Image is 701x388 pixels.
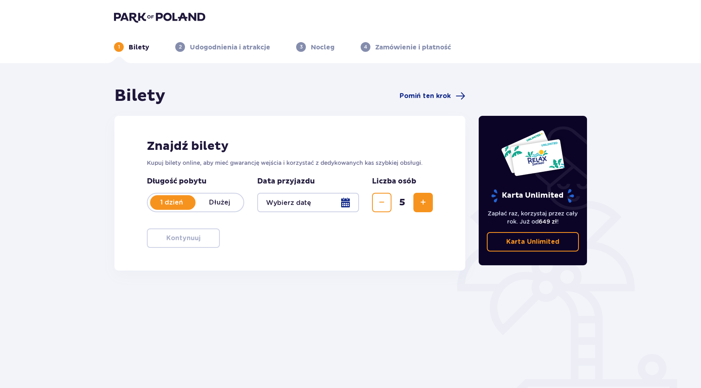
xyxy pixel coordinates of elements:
[413,193,433,212] button: Zwiększ
[375,43,451,52] p: Zamówienie i płatność
[175,42,270,52] div: 2Udogodnienia i atrakcje
[400,91,465,101] a: Pomiń ten krok
[372,193,391,212] button: Zmniejsz
[539,218,557,225] span: 649 zł
[147,228,220,248] button: Kontynuuj
[147,159,433,167] p: Kupuj bilety online, aby mieć gwarancję wejścia i korzystać z dedykowanych kas szybkiej obsługi.
[148,198,196,207] p: 1 dzień
[487,232,579,252] a: Karta Unlimited
[490,189,575,203] p: Karta Unlimited
[296,42,335,52] div: 3Nocleg
[506,237,559,246] p: Karta Unlimited
[114,86,166,106] h1: Bilety
[147,139,433,154] h2: Znajdź bilety
[196,198,243,207] p: Dłużej
[300,43,303,51] p: 3
[400,92,451,100] span: Pomiń ten krok
[114,11,205,23] img: Park of Poland logo
[364,43,367,51] p: 4
[487,209,579,226] p: Zapłać raz, korzystaj przez cały rok. Już od !
[190,43,270,52] p: Udogodnienia i atrakcje
[166,234,200,243] p: Kontynuuj
[393,196,412,209] span: 5
[179,43,182,51] p: 2
[114,42,149,52] div: 1Bilety
[147,177,244,186] p: Długość pobytu
[311,43,335,52] p: Nocleg
[372,177,416,186] p: Liczba osób
[361,42,451,52] div: 4Zamówienie i płatność
[257,177,315,186] p: Data przyjazdu
[129,43,149,52] p: Bilety
[118,43,120,51] p: 1
[501,130,565,177] img: Dwie karty całoroczne do Suntago z napisem 'UNLIMITED RELAX', na białym tle z tropikalnymi liśćmi...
